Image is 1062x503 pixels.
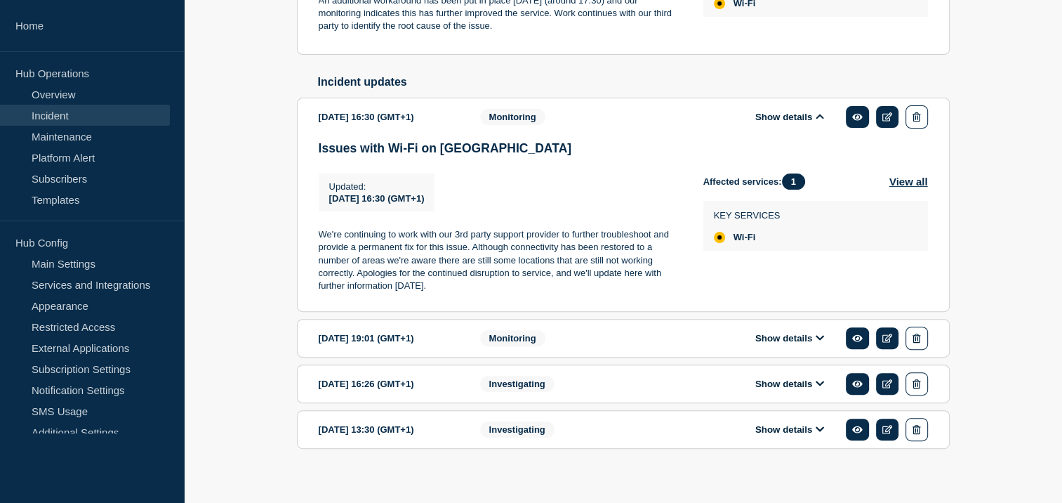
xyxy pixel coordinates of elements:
span: Investigating [480,376,555,392]
p: We're continuing to work with our 3rd party support provider to further troubleshoot and provide ... [319,228,681,293]
button: View all [889,174,928,190]
h2: Incident updates [318,76,950,89]
span: Affected services: [703,174,812,190]
div: [DATE] 19:01 (GMT+1) [319,327,459,350]
span: 1 [782,174,805,190]
span: Monitoring [480,109,545,125]
span: Wi-Fi [734,232,756,243]
div: [DATE] 13:30 (GMT+1) [319,418,459,441]
button: Show details [751,111,828,123]
h3: Issues with Wi-Fi on [GEOGRAPHIC_DATA] [319,141,928,156]
button: Show details [751,332,828,344]
div: [DATE] 16:26 (GMT+1) [319,372,459,396]
button: Show details [751,424,828,436]
p: KEY SERVICES [714,210,781,221]
div: affected [714,232,725,243]
button: Show details [751,378,828,390]
span: [DATE] 16:30 (GMT+1) [329,193,425,204]
span: Investigating [480,422,555,438]
p: Updated : [329,181,425,192]
div: [DATE] 16:30 (GMT+1) [319,105,459,129]
span: Monitoring [480,330,545,346]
